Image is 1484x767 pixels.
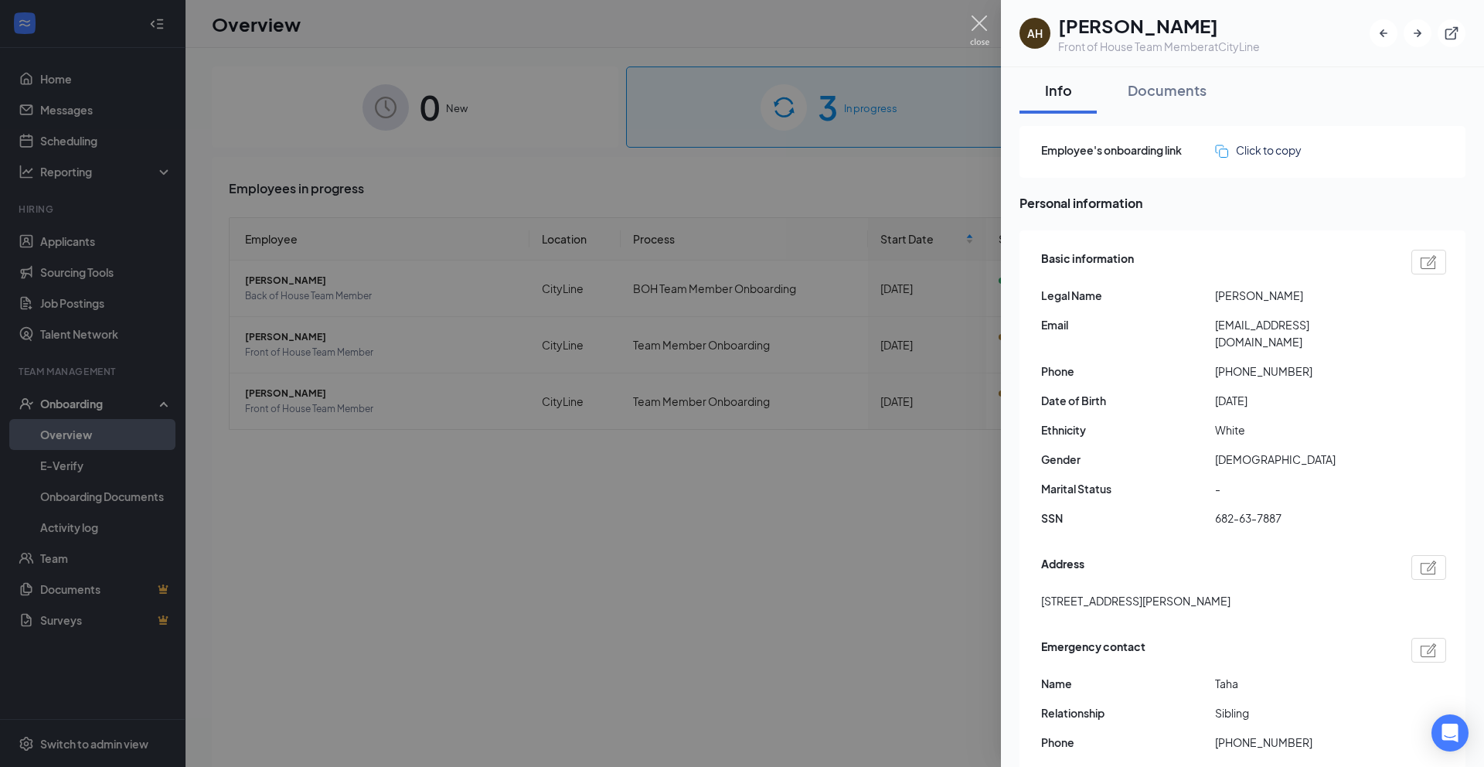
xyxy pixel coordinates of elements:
svg: ArrowRight [1410,26,1425,41]
span: [PHONE_NUMBER] [1215,734,1389,751]
div: AH [1027,26,1043,41]
span: Address [1041,555,1084,580]
span: Basic information [1041,250,1134,274]
span: 682-63-7887 [1215,510,1389,527]
span: Date of Birth [1041,392,1215,409]
span: Marital Status [1041,480,1215,497]
span: [PHONE_NUMBER] [1215,363,1389,380]
span: [PERSON_NAME] [1215,287,1389,304]
div: Open Intercom Messenger [1431,714,1469,752]
span: Gender [1041,451,1215,468]
span: Email [1041,316,1215,333]
h1: [PERSON_NAME] [1058,12,1260,39]
button: ArrowLeftNew [1370,19,1397,47]
button: ArrowRight [1404,19,1431,47]
svg: ExternalLink [1444,26,1459,41]
span: - [1215,480,1389,497]
div: Documents [1128,80,1207,100]
span: Legal Name [1041,287,1215,304]
svg: ArrowLeftNew [1376,26,1391,41]
img: click-to-copy.71757273a98fde459dfc.svg [1215,145,1228,158]
span: [DATE] [1215,392,1389,409]
span: Emergency contact [1041,638,1145,663]
span: Personal information [1019,193,1465,213]
span: [EMAIL_ADDRESS][DOMAIN_NAME] [1215,316,1389,350]
span: Sibling [1215,704,1389,721]
div: Front of House Team Member at CityLine [1058,39,1260,54]
span: Phone [1041,363,1215,380]
span: Relationship [1041,704,1215,721]
span: [DEMOGRAPHIC_DATA] [1215,451,1389,468]
span: [STREET_ADDRESS][PERSON_NAME] [1041,592,1230,609]
span: Phone [1041,734,1215,751]
span: Taha [1215,675,1389,692]
span: Ethnicity [1041,421,1215,438]
button: Click to copy [1215,141,1302,159]
span: Employee's onboarding link [1041,141,1215,159]
div: Info [1035,80,1081,100]
button: ExternalLink [1438,19,1465,47]
span: White [1215,421,1389,438]
span: SSN [1041,510,1215,527]
span: Name [1041,675,1215,692]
